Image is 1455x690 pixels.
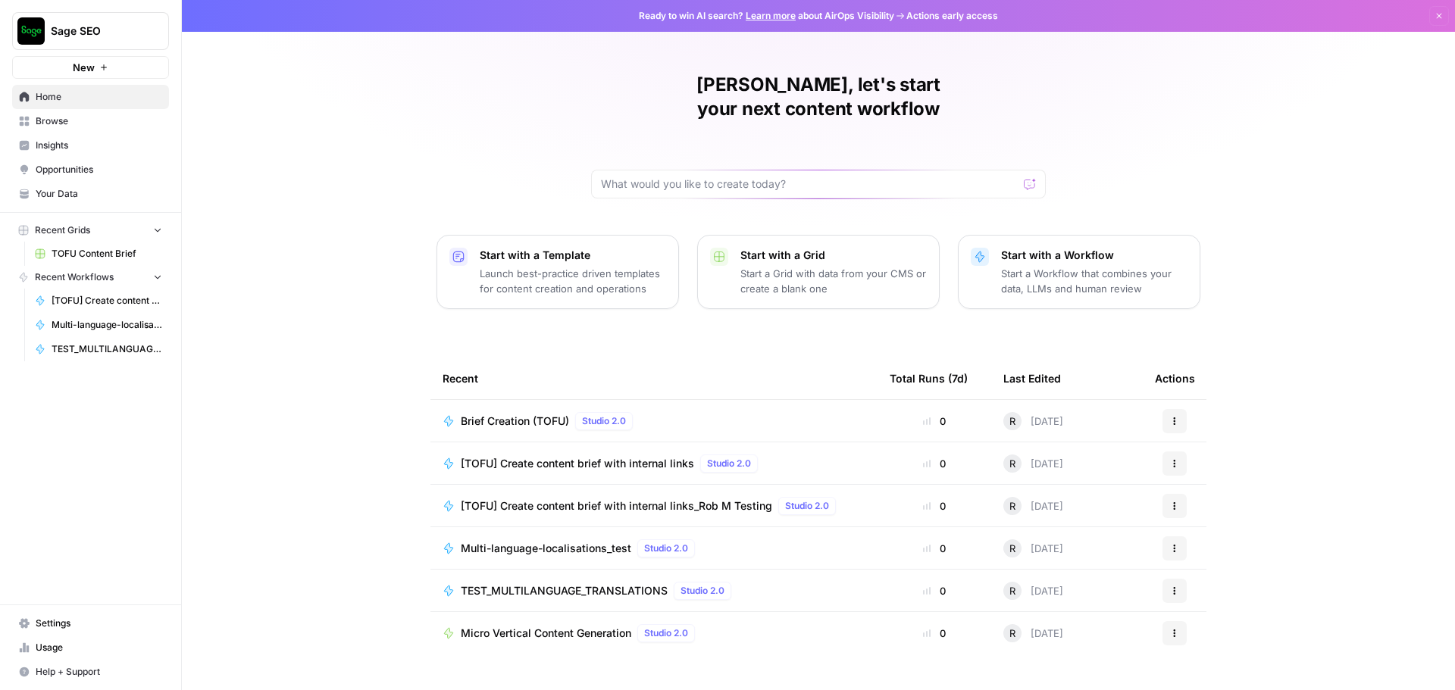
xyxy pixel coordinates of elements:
a: [TOFU] Create content brief with internal links_Rob M TestingStudio 2.0 [443,497,865,515]
div: [DATE] [1003,454,1063,473]
div: 0 [890,541,979,556]
a: Your Data [12,182,169,206]
div: [DATE] [1003,624,1063,642]
span: Multi-language-localisations_test [52,318,162,332]
span: R [1009,626,1015,641]
a: Multi-language-localisations_test [28,313,169,337]
a: Brief Creation (TOFU)Studio 2.0 [443,412,865,430]
button: Start with a GridStart a Grid with data from your CMS or create a blank one [697,235,940,309]
button: Recent Grids [12,219,169,242]
button: New [12,56,169,79]
a: TEST_MULTILANGUAGE_TRANSLATIONSStudio 2.0 [443,582,865,600]
span: Opportunities [36,163,162,176]
span: Usage [36,641,162,654]
a: [TOFU] Create content brief with internal links_Rob M Testing [28,289,169,313]
span: [TOFU] Create content brief with internal links [461,456,694,471]
a: TEST_MULTILANGUAGE_TRANSLATIONS [28,337,169,361]
a: Home [12,85,169,109]
div: 0 [890,583,979,598]
span: Studio 2.0 [644,626,688,640]
a: Settings [12,611,169,635]
span: Your Data [36,187,162,201]
span: R [1009,456,1015,471]
span: R [1009,541,1015,556]
div: 0 [890,414,979,429]
div: 0 [890,626,979,641]
a: Micro Vertical Content GenerationStudio 2.0 [443,624,865,642]
div: Actions [1155,357,1195,399]
span: Studio 2.0 [707,457,751,470]
p: Start a Workflow that combines your data, LLMs and human review [1001,266,1187,296]
p: Start a Grid with data from your CMS or create a blank one [740,266,927,296]
span: R [1009,414,1015,429]
span: Micro Vertical Content Generation [461,626,631,641]
span: Brief Creation (TOFU) [461,414,569,429]
a: [TOFU] Create content brief with internal linksStudio 2.0 [443,454,865,473]
span: Recent Workflows [35,270,114,284]
span: [TOFU] Create content brief with internal links_Rob M Testing [52,294,162,308]
a: Learn more [746,10,796,21]
h1: [PERSON_NAME], let's start your next content workflow [591,73,1046,121]
span: Help + Support [36,665,162,679]
span: Studio 2.0 [582,414,626,428]
a: Opportunities [12,158,169,182]
div: Last Edited [1003,357,1061,399]
span: TOFU Content Brief [52,247,162,261]
span: Settings [36,617,162,630]
button: Start with a TemplateLaunch best-practice driven templates for content creation and operations [436,235,679,309]
span: Multi-language-localisations_test [461,541,631,556]
a: Multi-language-localisations_testStudio 2.0 [443,539,865,557]
span: Home [36,90,162,104]
a: TOFU Content Brief [28,242,169,266]
p: Start with a Workflow [1001,248,1187,263]
div: [DATE] [1003,539,1063,557]
span: New [73,60,95,75]
p: Start with a Grid [740,248,927,263]
a: Browse [12,109,169,133]
span: Insights [36,139,162,152]
button: Start with a WorkflowStart a Workflow that combines your data, LLMs and human review [958,235,1200,309]
span: R [1009,498,1015,514]
span: Studio 2.0 [785,499,829,513]
span: TEST_MULTILANGUAGE_TRANSLATIONS [52,342,162,356]
button: Help + Support [12,660,169,684]
div: [DATE] [1003,497,1063,515]
span: TEST_MULTILANGUAGE_TRANSLATIONS [461,583,668,598]
div: Recent [443,357,865,399]
span: R [1009,583,1015,598]
span: [TOFU] Create content brief with internal links_Rob M Testing [461,498,772,514]
a: Usage [12,635,169,660]
button: Workspace: Sage SEO [12,12,169,50]
input: What would you like to create today? [601,176,1018,192]
span: Studio 2.0 [681,584,724,598]
div: 0 [890,498,979,514]
span: Studio 2.0 [644,542,688,555]
div: [DATE] [1003,412,1063,430]
p: Launch best-practice driven templates for content creation and operations [480,266,666,296]
p: Start with a Template [480,248,666,263]
a: Insights [12,133,169,158]
div: 0 [890,456,979,471]
span: Sage SEO [51,23,142,39]
span: Actions early access [906,9,998,23]
span: Recent Grids [35,223,90,237]
button: Recent Workflows [12,266,169,289]
div: Total Runs (7d) [890,357,968,399]
span: Browse [36,114,162,128]
span: Ready to win AI search? about AirOps Visibility [639,9,894,23]
div: [DATE] [1003,582,1063,600]
img: Sage SEO Logo [17,17,45,45]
